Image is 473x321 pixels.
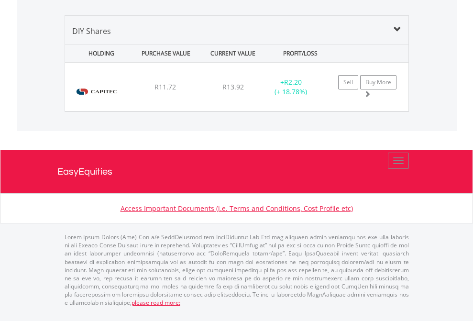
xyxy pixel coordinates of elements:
[261,77,321,97] div: + (+ 18.78%)
[70,75,124,109] img: EQU.ZA.CPI.png
[268,44,333,62] div: PROFIT/LOSS
[133,44,198,62] div: PURCHASE VALUE
[200,44,265,62] div: CURRENT VALUE
[132,299,180,307] a: please read more:
[65,233,409,307] p: Lorem Ipsum Dolors (Ame) Con a/e SeddOeiusmod tem InciDiduntut Lab Etd mag aliquaen admin veniamq...
[360,75,396,89] a: Buy More
[121,204,353,213] a: Access Important Documents (i.e. Terms and Conditions, Cost Profile etc)
[57,150,416,193] a: EasyEquities
[72,26,111,36] span: DIY Shares
[66,44,131,62] div: HOLDING
[338,75,358,89] a: Sell
[222,82,244,91] span: R13.92
[284,77,302,87] span: R2.20
[154,82,176,91] span: R11.72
